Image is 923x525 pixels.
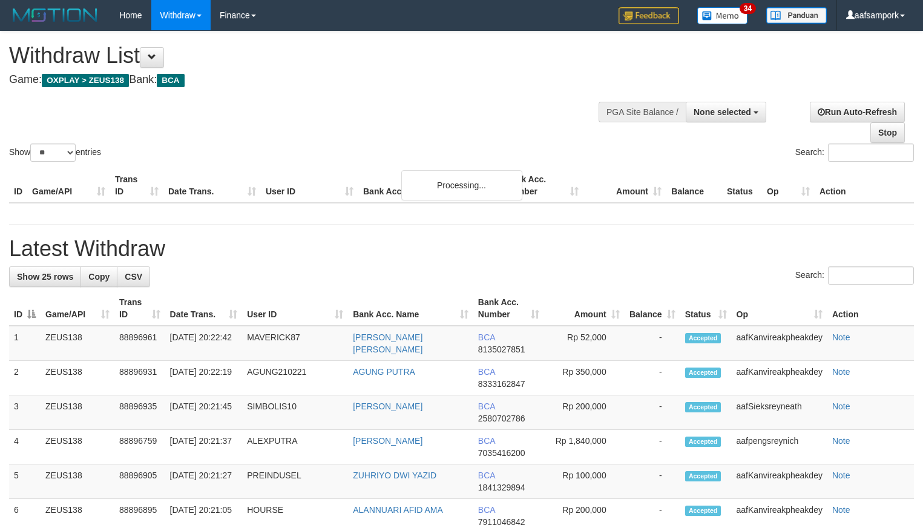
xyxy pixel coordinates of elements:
[9,168,27,203] th: ID
[832,505,850,515] a: Note
[41,395,114,430] td: ZEUS138
[478,367,495,377] span: BCA
[9,361,41,395] td: 2
[685,437,721,447] span: Accepted
[478,414,525,423] span: Copy 2580702786 to clipboard
[114,430,165,464] td: 88896759
[870,122,905,143] a: Stop
[625,430,680,464] td: -
[478,379,525,389] span: Copy 8333162847 to clipboard
[353,401,422,411] a: [PERSON_NAME]
[810,102,905,122] a: Run Auto-Refresh
[114,291,165,326] th: Trans ID: activate to sort column ascending
[732,464,827,499] td: aafKanvireakpheakdey
[353,471,436,480] a: ZUHRIYO DWI YAZID
[242,395,348,430] td: SIMBOLIS10
[478,332,495,342] span: BCA
[832,332,850,342] a: Note
[732,291,827,326] th: Op: activate to sort column ascending
[762,168,815,203] th: Op
[165,326,243,361] td: [DATE] 20:22:42
[9,44,603,68] h1: Withdraw List
[42,74,129,87] span: OXPLAY > ZEUS138
[478,436,495,446] span: BCA
[165,430,243,464] td: [DATE] 20:21:37
[685,368,721,378] span: Accepted
[740,3,756,14] span: 34
[478,345,525,354] span: Copy 8135027851 to clipboard
[242,326,348,361] td: MAVERICK87
[348,291,473,326] th: Bank Acc. Name: activate to sort column ascending
[88,272,110,282] span: Copy
[832,436,850,446] a: Note
[353,332,422,354] a: [PERSON_NAME] [PERSON_NAME]
[17,272,73,282] span: Show 25 rows
[9,144,101,162] label: Show entries
[619,7,679,24] img: Feedback.jpg
[685,333,721,343] span: Accepted
[828,266,914,285] input: Search:
[697,7,748,24] img: Button%20Memo.svg
[732,430,827,464] td: aafpengsreynich
[478,448,525,458] span: Copy 7035416200 to clipboard
[242,291,348,326] th: User ID: activate to sort column ascending
[625,361,680,395] td: -
[832,367,850,377] a: Note
[117,266,150,287] a: CSV
[544,430,625,464] td: Rp 1,840,000
[353,367,415,377] a: AGUNG PUTRA
[625,464,680,499] td: -
[680,291,732,326] th: Status: activate to sort column ascending
[30,144,76,162] select: Showentries
[9,326,41,361] td: 1
[110,168,163,203] th: Trans ID
[114,326,165,361] td: 88896961
[401,170,522,200] div: Processing...
[41,326,114,361] td: ZEUS138
[41,464,114,499] td: ZEUS138
[686,102,766,122] button: None selected
[583,168,666,203] th: Amount
[27,168,110,203] th: Game/API
[478,483,525,492] span: Copy 1841329894 to clipboard
[795,266,914,285] label: Search:
[694,107,751,117] span: None selected
[358,168,501,203] th: Bank Acc. Name
[9,395,41,430] td: 3
[478,505,495,515] span: BCA
[41,361,114,395] td: ZEUS138
[828,144,914,162] input: Search:
[685,506,721,516] span: Accepted
[80,266,117,287] a: Copy
[261,168,358,203] th: User ID
[732,361,827,395] td: aafKanvireakpheakdey
[832,401,850,411] a: Note
[544,395,625,430] td: Rp 200,000
[501,168,583,203] th: Bank Acc. Number
[9,266,81,287] a: Show 25 rows
[478,401,495,411] span: BCA
[832,471,850,480] a: Note
[625,326,680,361] td: -
[165,464,243,499] td: [DATE] 20:21:27
[41,430,114,464] td: ZEUS138
[625,291,680,326] th: Balance: activate to sort column ascending
[827,291,914,326] th: Action
[242,361,348,395] td: AGUNG210221
[242,464,348,499] td: PREINDUSEL
[473,291,544,326] th: Bank Acc. Number: activate to sort column ascending
[732,326,827,361] td: aafKanvireakpheakdey
[599,102,686,122] div: PGA Site Balance /
[685,402,721,412] span: Accepted
[9,74,603,86] h4: Game: Bank:
[9,291,41,326] th: ID: activate to sort column descending
[114,361,165,395] td: 88896931
[732,395,827,430] td: aafSieksreyneath
[544,464,625,499] td: Rp 100,000
[114,464,165,499] td: 88896905
[353,505,443,515] a: ALANNUARI AFID AMA
[242,430,348,464] td: ALEXPUTRA
[9,6,101,24] img: MOTION_logo.png
[165,361,243,395] td: [DATE] 20:22:19
[666,168,722,203] th: Balance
